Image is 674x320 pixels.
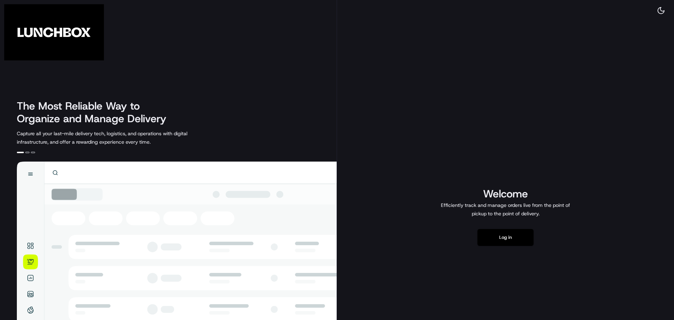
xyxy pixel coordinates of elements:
[438,187,573,201] h1: Welcome
[4,4,104,60] img: Company Logo
[17,129,219,146] p: Capture all your last-mile delivery tech, logistics, and operations with digital infrastructure, ...
[477,229,534,246] button: Log in
[438,201,573,218] p: Efficiently track and manage orders live from the point of pickup to the point of delivery.
[17,100,174,125] h2: The Most Reliable Way to Organize and Manage Delivery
